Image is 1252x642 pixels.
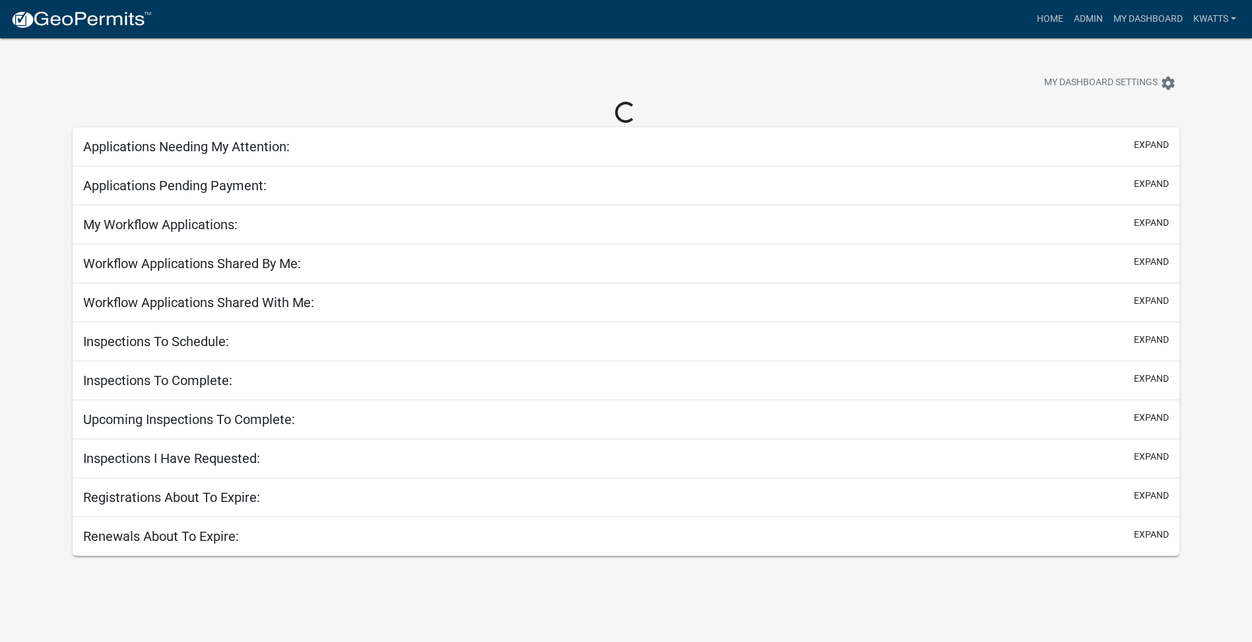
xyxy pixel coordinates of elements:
h5: Applications Needing My Attention: [83,139,290,155]
h5: Upcoming Inspections To Complete: [83,411,295,427]
button: expand [1134,138,1169,152]
button: expand [1134,294,1169,308]
button: expand [1134,489,1169,503]
a: Home [1032,7,1069,32]
h5: Applications Pending Payment: [83,178,267,194]
button: My Dashboard Settingssettings [1034,70,1187,96]
h5: Registrations About To Expire: [83,489,260,505]
a: My Dashboard [1108,7,1188,32]
button: expand [1134,450,1169,464]
button: expand [1134,333,1169,347]
h5: Workflow Applications Shared With Me: [83,295,314,310]
h5: Inspections To Complete: [83,373,232,388]
h5: Inspections I Have Requested: [83,450,260,466]
button: expand [1134,528,1169,542]
h5: Renewals About To Expire: [83,528,239,544]
h5: Workflow Applications Shared By Me: [83,256,301,271]
a: Admin [1069,7,1108,32]
i: settings [1160,75,1176,91]
button: expand [1134,411,1169,425]
button: expand [1134,372,1169,386]
a: Kwatts [1188,7,1241,32]
h5: My Workflow Applications: [83,217,238,232]
span: My Dashboard Settings [1044,75,1158,91]
h5: Inspections To Schedule: [83,334,229,349]
button: expand [1134,216,1169,230]
button: expand [1134,177,1169,191]
button: expand [1134,255,1169,269]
